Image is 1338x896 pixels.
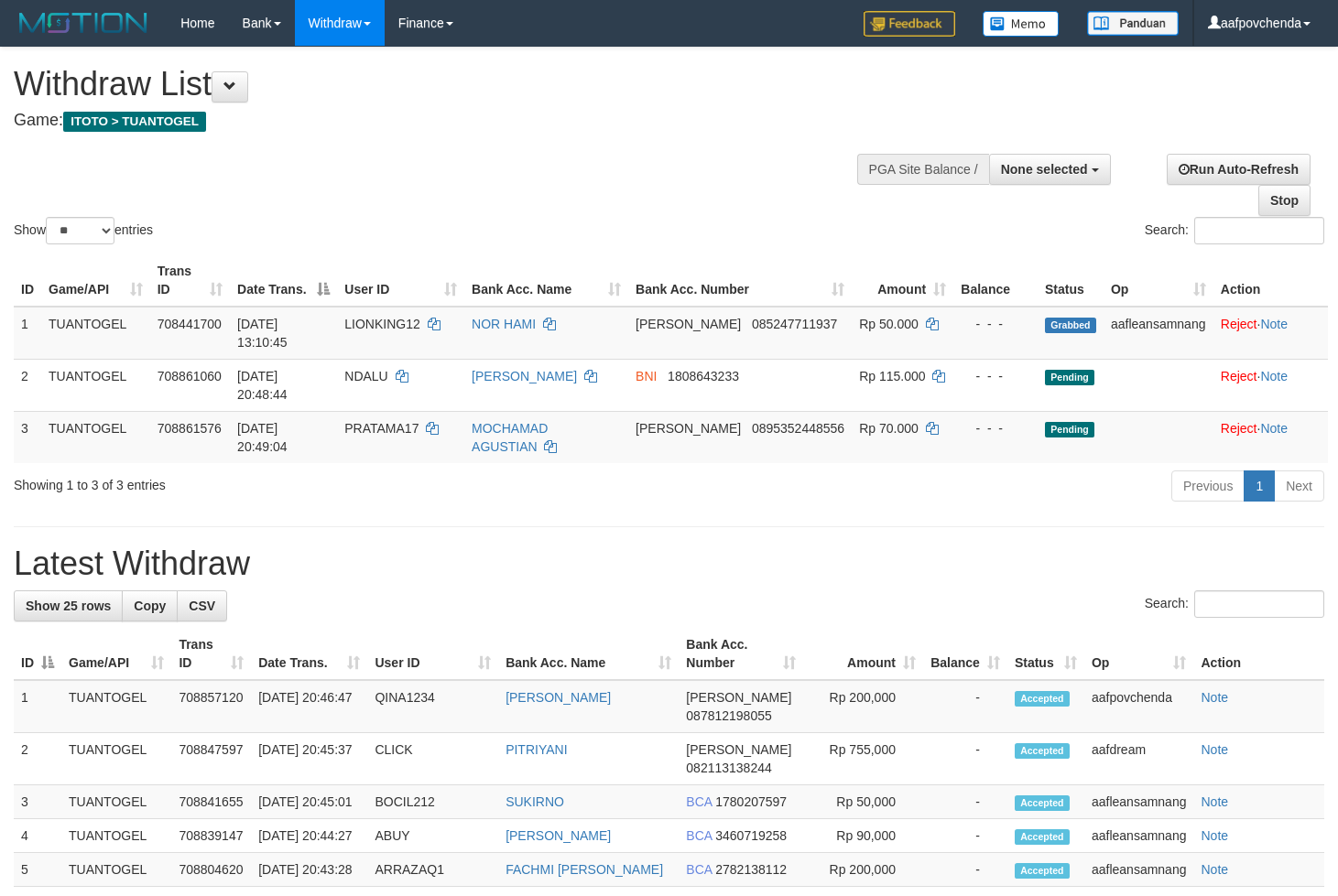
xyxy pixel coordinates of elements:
[1244,470,1275,502] a: 1
[1193,628,1324,680] th: Action
[472,317,536,331] a: NOR HAMI
[636,421,741,436] span: [PERSON_NAME]
[961,419,1030,437] div: - - -
[1213,307,1328,360] td: ·
[472,369,577,383] a: [PERSON_NAME]
[923,819,1007,853] td: -
[686,862,712,877] span: BCA
[251,680,367,733] td: [DATE] 20:46:47
[923,785,1007,819] td: -
[1084,819,1194,853] td: aafleansamnang
[14,785,61,819] td: 3
[1084,733,1194,785] td: aafdream
[134,599,166,613] span: Copy
[1201,862,1228,877] a: Note
[171,785,251,819] td: 708841655
[1260,421,1288,436] a: Note
[686,690,791,705] span: [PERSON_NAME]
[1084,680,1194,733] td: aafpovchenda
[14,112,874,130] h4: Game:
[251,628,367,680] th: Date Trans.: activate to sort column ascending
[953,254,1038,307] th: Balance
[859,421,919,436] span: Rp 70.000
[923,680,1007,733] td: -
[237,317,288,350] span: [DATE] 13:10:45
[1201,690,1228,705] a: Note
[1167,154,1311,185] a: Run Auto-Refresh
[237,421,288,454] span: [DATE] 20:49:04
[852,254,953,307] th: Amount: activate to sort column ascending
[14,217,153,244] label: Show entries
[14,628,61,680] th: ID: activate to sort column descending
[14,819,61,853] td: 4
[1221,317,1257,331] a: Reject
[752,421,844,436] span: Copy 0895352448556 to clipboard
[1213,411,1328,463] td: ·
[251,785,367,819] td: [DATE] 20:45:01
[1015,795,1070,811] span: Accepted
[251,819,367,853] td: [DATE] 20:44:27
[857,154,989,185] div: PGA Site Balance /
[61,628,171,680] th: Game/API: activate to sort column ascending
[506,690,611,705] a: [PERSON_NAME]
[367,819,498,853] td: ABUY
[1104,254,1213,307] th: Op: activate to sort column ascending
[344,421,419,436] span: PRATAMA17
[61,853,171,887] td: TUANTOGEL
[344,317,419,331] span: LIONKING12
[1194,217,1324,244] input: Search:
[171,733,251,785] td: 708847597
[989,154,1111,185] button: None selected
[864,11,955,37] img: Feedback.jpg
[14,411,41,463] td: 3
[61,819,171,853] td: TUANTOGEL
[1084,785,1194,819] td: aafleansamnang
[506,742,567,757] a: PITRIYANI
[14,9,153,37] img: MOTION_logo.png
[41,254,150,307] th: Game/API: activate to sort column ascending
[367,628,498,680] th: User ID: activate to sort column ascending
[803,628,923,680] th: Amount: activate to sort column ascending
[1145,590,1324,618] label: Search:
[14,469,544,494] div: Showing 1 to 3 of 3 entries
[803,733,923,785] td: Rp 755,000
[1007,628,1084,680] th: Status: activate to sort column ascending
[1194,590,1324,618] input: Search:
[923,628,1007,680] th: Balance: activate to sort column ascending
[122,590,178,621] a: Copy
[61,785,171,819] td: TUANTOGEL
[14,307,41,360] td: 1
[14,359,41,411] td: 2
[1084,628,1194,680] th: Op: activate to sort column ascending
[46,217,114,244] select: Showentries
[367,680,498,733] td: QINA1234
[26,599,111,613] span: Show 25 rows
[472,421,548,454] a: MOCHAMAD AGUSTIAN
[859,369,925,383] span: Rp 115.000
[150,254,230,307] th: Trans ID: activate to sort column ascending
[171,628,251,680] th: Trans ID: activate to sort column ascending
[686,761,771,775] span: Copy 082113138244 to clipboard
[636,317,741,331] span: [PERSON_NAME]
[14,680,61,733] td: 1
[803,853,923,887] td: Rp 200,000
[1171,470,1245,502] a: Previous
[1201,742,1228,757] a: Note
[1015,743,1070,759] span: Accepted
[14,66,874,103] h1: Withdraw List
[1087,11,1179,36] img: panduan.png
[803,680,923,733] td: Rp 200,000
[1015,829,1070,845] span: Accepted
[686,828,712,843] span: BCA
[1213,359,1328,411] td: ·
[1045,422,1094,437] span: Pending
[1201,828,1228,843] a: Note
[41,411,150,463] td: TUANTOGEL
[367,785,498,819] td: BOCIL212
[177,590,227,621] a: CSV
[464,254,628,307] th: Bank Acc. Name: activate to sort column ascending
[506,862,663,877] a: FACHMI [PERSON_NAME]
[1221,421,1257,436] a: Reject
[14,545,1324,582] h1: Latest Withdraw
[1274,470,1324,502] a: Next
